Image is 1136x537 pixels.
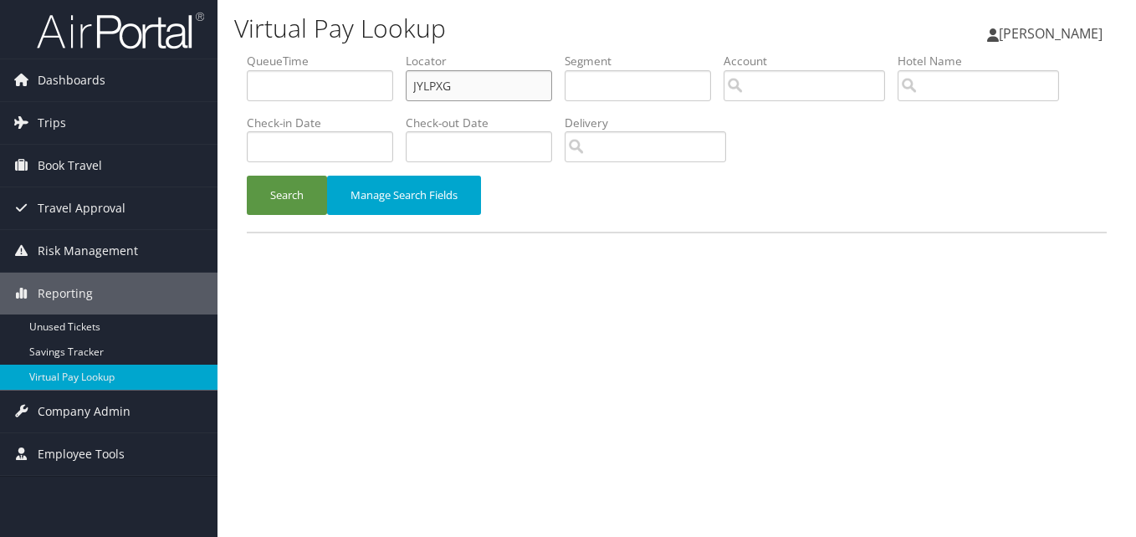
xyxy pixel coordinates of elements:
[724,53,898,69] label: Account
[898,53,1072,69] label: Hotel Name
[987,8,1119,59] a: [PERSON_NAME]
[327,176,481,215] button: Manage Search Fields
[38,273,93,315] span: Reporting
[38,145,102,187] span: Book Travel
[38,433,125,475] span: Employee Tools
[38,187,125,229] span: Travel Approval
[38,102,66,144] span: Trips
[38,59,105,101] span: Dashboards
[37,11,204,50] img: airportal-logo.png
[247,115,406,131] label: Check-in Date
[247,176,327,215] button: Search
[38,230,138,272] span: Risk Management
[234,11,824,46] h1: Virtual Pay Lookup
[247,53,406,69] label: QueueTime
[999,24,1103,43] span: [PERSON_NAME]
[565,53,724,69] label: Segment
[565,115,739,131] label: Delivery
[406,115,565,131] label: Check-out Date
[38,391,130,432] span: Company Admin
[406,53,565,69] label: Locator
